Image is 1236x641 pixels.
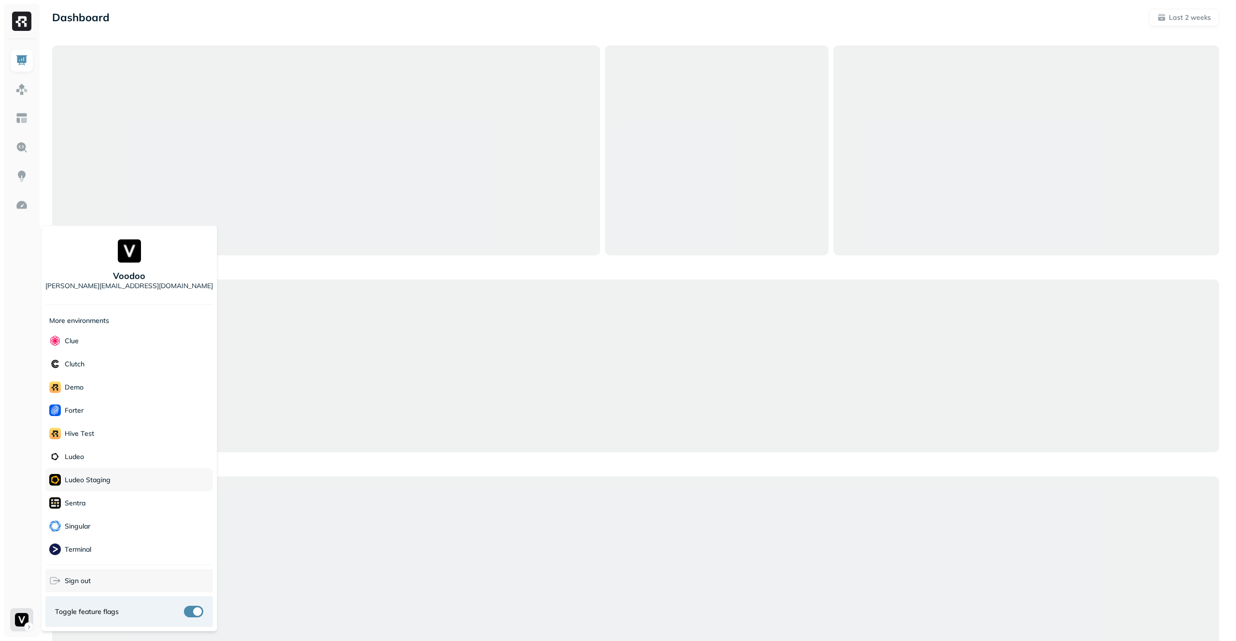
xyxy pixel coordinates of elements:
span: Toggle feature flags [55,607,119,616]
img: Ludeo Staging [49,474,61,486]
img: Terminal [49,543,61,555]
img: Voodoo [118,239,141,263]
img: Clutch [49,358,61,370]
img: Forter [49,404,61,416]
img: demo [49,381,61,393]
p: Hive Test [65,429,94,438]
p: Clutch [65,360,84,369]
p: Singular [65,522,90,531]
p: Clue [65,336,79,346]
img: Hive Test [49,428,61,439]
p: Terminal [65,545,91,554]
p: Ludeo Staging [65,475,111,485]
img: Ludeo [49,451,61,462]
p: Ludeo [65,452,84,461]
img: Singular [49,520,61,532]
span: Sign out [65,576,91,585]
p: Voodoo [113,270,145,281]
p: demo [65,383,84,392]
img: Clue [49,335,61,347]
p: Forter [65,406,84,415]
img: Sentra [49,497,61,509]
p: Sentra [65,499,85,508]
p: More environments [49,316,109,325]
p: [PERSON_NAME][EMAIL_ADDRESS][DOMAIN_NAME] [45,281,213,291]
